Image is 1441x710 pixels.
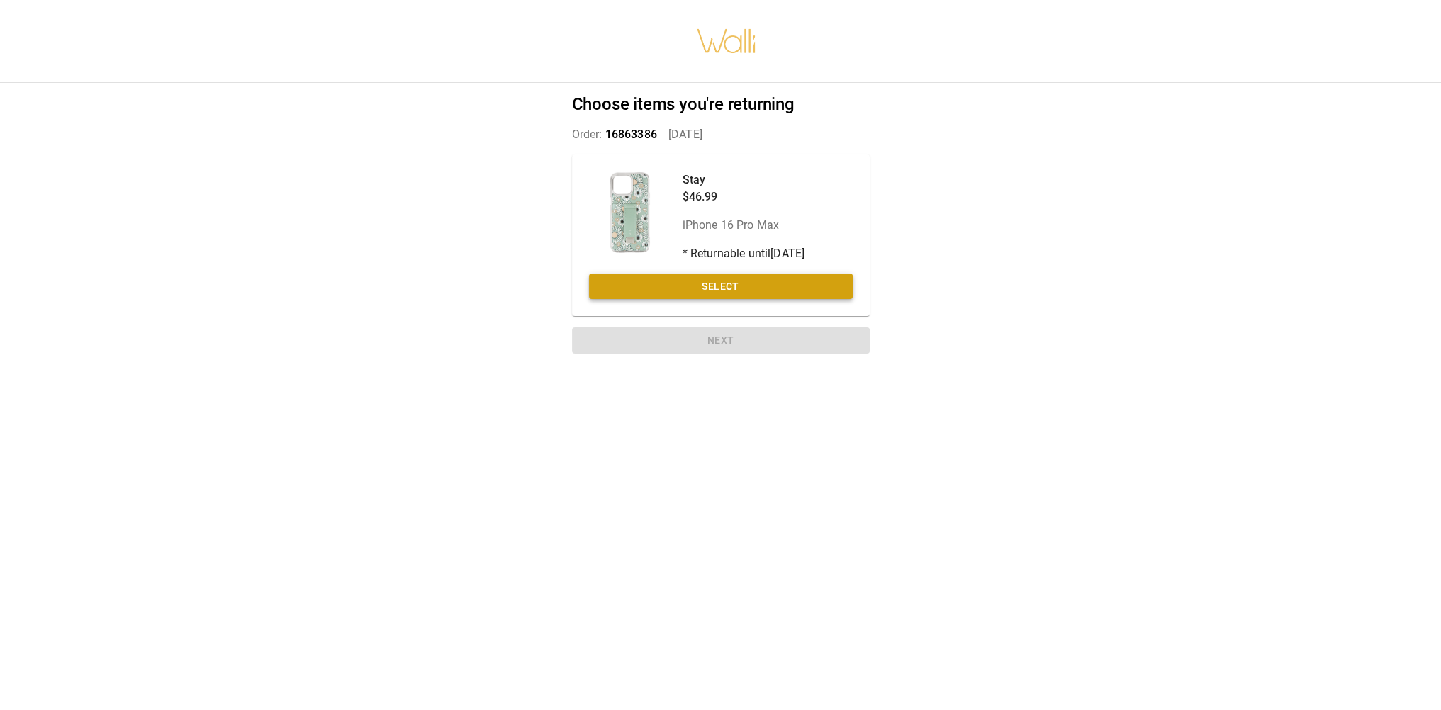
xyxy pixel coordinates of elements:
button: Select [589,274,853,300]
p: $46.99 [683,188,805,205]
h2: Choose items you're returning [572,94,870,115]
span: 16863386 [605,128,657,141]
p: Order: [DATE] [572,126,870,143]
p: Stay [683,171,805,188]
img: walli-inc.myshopify.com [696,11,757,72]
p: iPhone 16 Pro Max [683,217,805,234]
p: * Returnable until [DATE] [683,245,805,262]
